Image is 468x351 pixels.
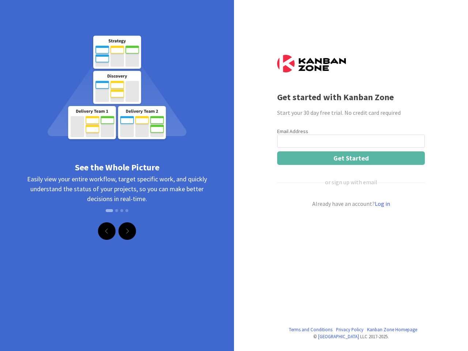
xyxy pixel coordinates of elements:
div: Start your 30 day free trial. No credit card required [277,108,425,117]
a: Terms and Conditions [289,326,332,333]
div: See the Whole Picture [26,161,208,174]
button: Slide 4 [125,205,128,216]
a: Kanban Zone Homepage [367,326,417,333]
button: Slide 1 [106,209,113,212]
button: Slide 3 [120,205,123,216]
div: © LLC 2017- 2025 . [277,333,425,340]
b: Get started with Kanban Zone [277,91,394,103]
a: Privacy Policy [336,326,363,333]
button: Slide 2 [115,205,118,216]
label: Email Address [277,128,308,135]
button: Get Started [277,151,425,165]
img: Kanban Zone [277,55,346,72]
div: or sign up with email [325,178,377,186]
a: Log in [375,200,390,207]
div: Already have an account? [277,199,425,208]
div: Easily view your entire workflow, target specific work, and quickly understand the status of your... [26,174,208,222]
a: [GEOGRAPHIC_DATA] [318,333,359,339]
